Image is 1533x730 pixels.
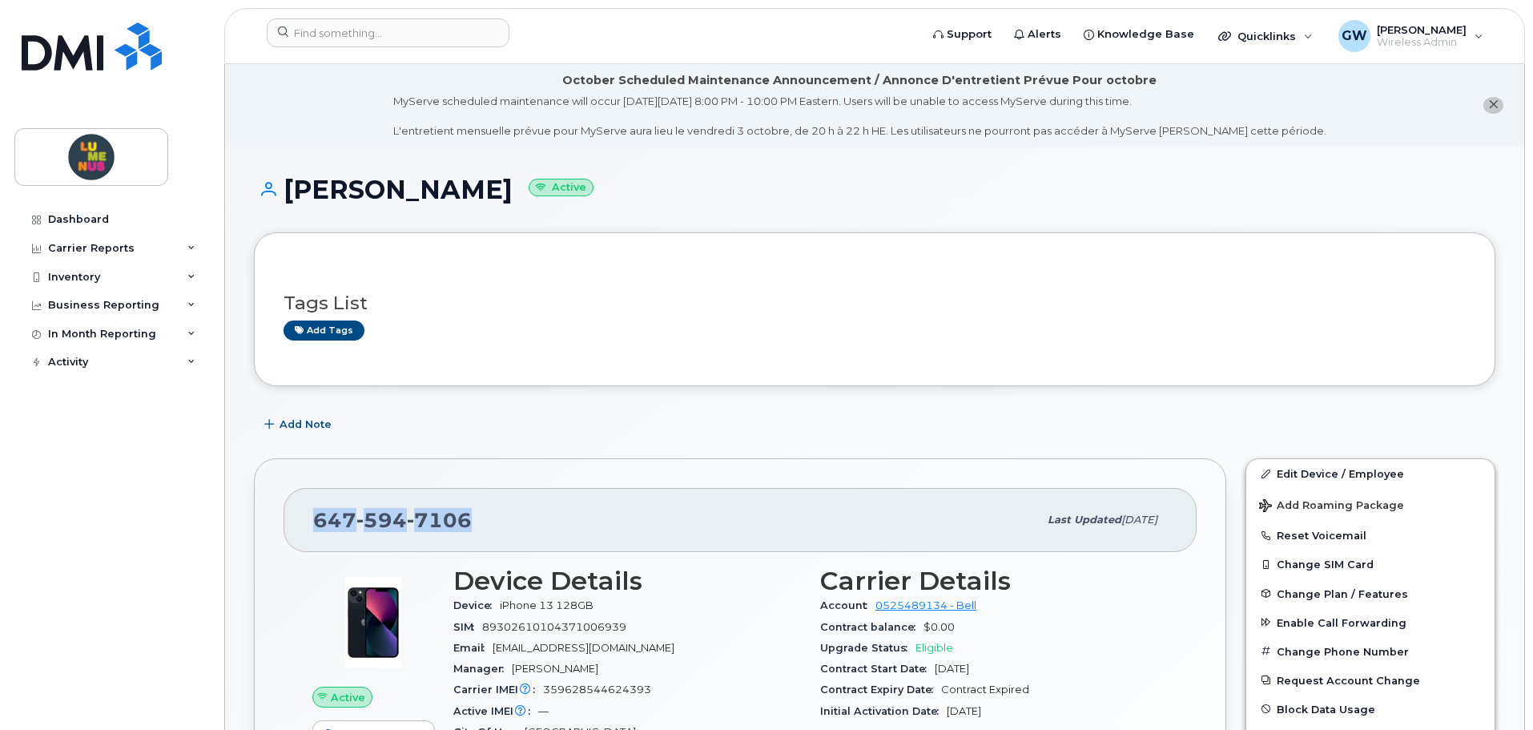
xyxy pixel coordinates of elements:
[453,642,493,654] span: Email
[453,599,500,611] span: Device
[820,599,875,611] span: Account
[356,508,407,532] span: 594
[313,508,472,532] span: 647
[500,599,593,611] span: iPhone 13 128GB
[941,684,1029,696] span: Contract Expired
[1246,459,1495,488] a: Edit Device / Employee
[407,508,472,532] span: 7106
[482,621,626,633] span: 89302610104371006939
[1246,550,1495,579] button: Change SIM Card
[947,705,981,717] span: [DATE]
[1121,514,1157,526] span: [DATE]
[1246,488,1495,521] button: Add Roaming Package
[1246,637,1495,666] button: Change Phone Number
[1048,514,1121,526] span: Last updated
[331,690,365,705] span: Active
[1246,608,1495,637] button: Enable Call Forwarding
[1246,695,1495,724] button: Block Data Usage
[254,175,1495,204] h1: [PERSON_NAME]
[512,663,598,675] span: [PERSON_NAME]
[820,621,923,633] span: Contract balance
[820,684,941,696] span: Contract Expiry Date
[325,575,421,671] img: image20231002-3703462-1ig824h.jpeg
[915,642,953,654] span: Eligible
[453,684,543,696] span: Carrier IMEI
[923,621,955,633] span: $0.00
[1259,499,1404,514] span: Add Roaming Package
[543,684,651,696] span: 359628544624393
[820,642,915,654] span: Upgrade Status
[1246,579,1495,608] button: Change Plan / Features
[875,599,976,611] a: 0525489134 - Bell
[254,410,345,439] button: Add Note
[453,705,538,717] span: Active IMEI
[820,567,1168,595] h3: Carrier Details
[1246,521,1495,550] button: Reset Voicemail
[284,321,364,341] a: Add tags
[453,621,482,633] span: SIM
[820,705,947,717] span: Initial Activation Date
[1246,666,1495,695] button: Request Account Change
[529,179,593,197] small: Active
[935,663,969,675] span: [DATE]
[1277,587,1408,599] span: Change Plan / Features
[393,94,1326,139] div: MyServe scheduled maintenance will occur [DATE][DATE] 8:00 PM - 10:00 PM Eastern. Users will be u...
[562,72,1157,89] div: October Scheduled Maintenance Announcement / Annonce D'entretient Prévue Pour octobre
[1277,616,1406,628] span: Enable Call Forwarding
[284,293,1466,313] h3: Tags List
[453,663,512,675] span: Manager
[538,705,549,717] span: —
[820,663,935,675] span: Contract Start Date
[453,567,801,595] h3: Device Details
[280,417,332,432] span: Add Note
[1483,97,1503,114] button: close notification
[493,642,674,654] span: [EMAIL_ADDRESS][DOMAIN_NAME]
